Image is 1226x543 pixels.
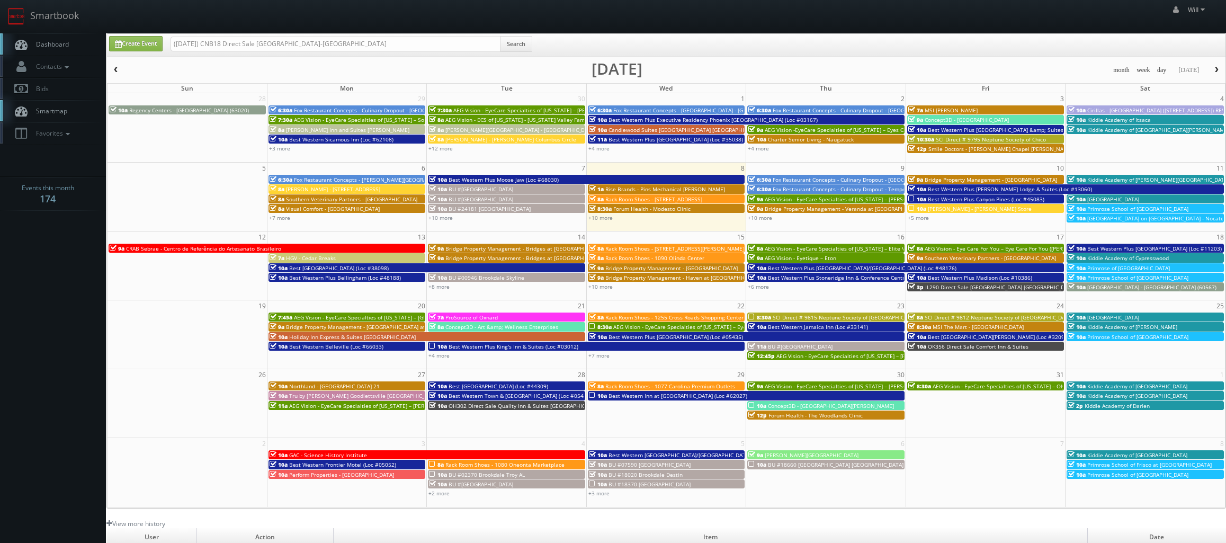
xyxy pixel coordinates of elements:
[748,195,763,203] span: 9a
[289,274,401,281] span: Best Western Plus Bellingham (Loc #48188)
[1068,461,1086,468] span: 10a
[500,36,532,52] button: Search
[933,323,1024,331] span: MSI The Mart - [GEOGRAPHIC_DATA]
[589,333,607,341] span: 10a
[608,480,691,488] span: BU #18370 [GEOGRAPHIC_DATA]
[286,323,479,331] span: Bridge Property Management - [GEOGRAPHIC_DATA] at [GEOGRAPHIC_DATA]
[40,192,56,205] strong: 174
[908,382,931,390] span: 8:30a
[748,136,766,143] span: 10a
[613,323,826,331] span: AEG Vision - EyeCare Specialties of [US_STATE] – Eyeworks of San Mateo Optometry
[449,274,524,281] span: BU #00946 Brookdale Skyline
[768,412,863,419] span: Forum Health - The Woodlands Clinic
[908,314,923,321] span: 8a
[445,461,565,468] span: Rack Room Shoes - 1080 Oneonta Marketplace
[768,136,854,143] span: Charter Senior Living - Naugatuck
[589,185,604,193] span: 1a
[429,176,447,183] span: 10a
[270,136,288,143] span: 10a
[1068,195,1086,203] span: 10a
[449,471,525,478] span: BU #02370 Brookdale Troy AL
[1068,283,1086,291] span: 10a
[269,145,290,152] a: +3 more
[589,480,607,488] span: 10a
[289,392,439,399] span: Tru by [PERSON_NAME] Goodlettsville [GEOGRAPHIC_DATA]
[429,343,447,350] span: 10a
[925,254,1056,262] span: Southern Veterinary Partners - [GEOGRAPHIC_DATA]
[294,176,455,183] span: Fox Restaurant Concepts - [PERSON_NAME][GEOGRAPHIC_DATA]
[908,185,926,193] span: 10a
[605,185,725,193] span: Rise Brands - Pins Mechanical [PERSON_NAME]
[429,402,447,410] span: 10a
[659,84,673,93] span: Wed
[928,185,1092,193] span: Best Western Plus [PERSON_NAME] Lodge & Suites (Loc #13060)
[1085,402,1150,410] span: Kiddie Academy of Darien
[429,323,444,331] span: 8a
[768,461,903,468] span: BU #18660 [GEOGRAPHIC_DATA] [GEOGRAPHIC_DATA]
[31,106,67,115] span: Smartmap
[1068,314,1086,321] span: 10a
[270,392,288,399] span: 10a
[748,283,769,290] a: +6 more
[765,451,858,459] span: [PERSON_NAME][GEOGRAPHIC_DATA]
[429,480,447,488] span: 10a
[1087,471,1188,478] span: Primrose School of [GEOGRAPHIC_DATA]
[428,145,453,152] a: +12 more
[748,314,771,321] span: 8:30a
[589,245,604,252] span: 8a
[776,352,976,360] span: AEG Vision - EyeCare Specialties of [US_STATE] – [PERSON_NAME] & Associates
[429,254,444,262] span: 9a
[589,205,612,212] span: 8:30a
[429,116,444,123] span: 8a
[294,106,461,114] span: Fox Restaurant Concepts - Culinary Dropout - [GEOGRAPHIC_DATA]
[748,402,766,410] span: 10a
[445,314,498,321] span: ProSource of Oxnard
[1109,64,1133,77] button: month
[289,461,396,468] span: Best Western Frontier Motel (Loc #05052)
[908,333,926,341] span: 10a
[768,274,942,281] span: Best Western Plus Stoneridge Inn & Conference Centre (Loc #66085)
[589,382,604,390] span: 8a
[1068,126,1086,133] span: 10a
[270,382,288,390] span: 10a
[908,323,931,331] span: 8:30a
[31,84,49,93] span: Bids
[449,382,548,390] span: Best [GEOGRAPHIC_DATA] (Loc #44309)
[925,106,978,114] span: MSI [PERSON_NAME]
[449,392,592,399] span: Best Western Town & [GEOGRAPHIC_DATA] (Loc #05423)
[908,126,926,133] span: 10a
[270,471,288,478] span: 10a
[748,185,771,193] span: 6:30a
[768,264,956,272] span: Best Western Plus [GEOGRAPHIC_DATA]/[GEOGRAPHIC_DATA] (Loc #48176)
[1175,64,1203,77] button: [DATE]
[589,136,607,143] span: 11a
[289,471,394,478] span: Perform Properties - [GEOGRAPHIC_DATA]
[8,8,25,25] img: smartbook-logo.png
[294,314,502,321] span: AEG Vision - EyeCare Specialties of [US_STATE] – [GEOGRAPHIC_DATA] HD EyeCare
[22,183,74,193] span: Events this month
[31,40,69,49] span: Dashboard
[748,126,763,133] span: 9a
[1087,323,1177,331] span: Kiddie Academy of [PERSON_NAME]
[270,274,288,281] span: 10a
[270,205,284,212] span: 8a
[588,352,610,359] a: +7 more
[925,283,1169,291] span: IL290 Direct Sale [GEOGRAPHIC_DATA] [GEOGRAPHIC_DATA][PERSON_NAME][GEOGRAPHIC_DATA]
[908,195,926,203] span: 10a
[1068,274,1086,281] span: 10a
[286,126,409,133] span: [PERSON_NAME] Inn and Suites [PERSON_NAME]
[428,489,450,497] a: +2 more
[588,145,610,152] a: +4 more
[928,343,1028,350] span: OK356 Direct Sale Comfort Inn & Suites
[589,461,607,468] span: 10a
[1219,93,1225,104] span: 4
[449,205,531,212] span: BU #24181 [GEOGRAPHIC_DATA]
[748,451,763,459] span: 9a
[129,106,249,114] span: Regency Centers - [GEOGRAPHIC_DATA] (63020)
[453,106,645,114] span: AEG Vision - EyeCare Specialties of [US_STATE] – [PERSON_NAME] Eye Clinic
[1068,333,1086,341] span: 10a
[1068,323,1086,331] span: 10a
[1215,163,1225,174] span: 11
[429,126,444,133] span: 8a
[908,274,926,281] span: 10a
